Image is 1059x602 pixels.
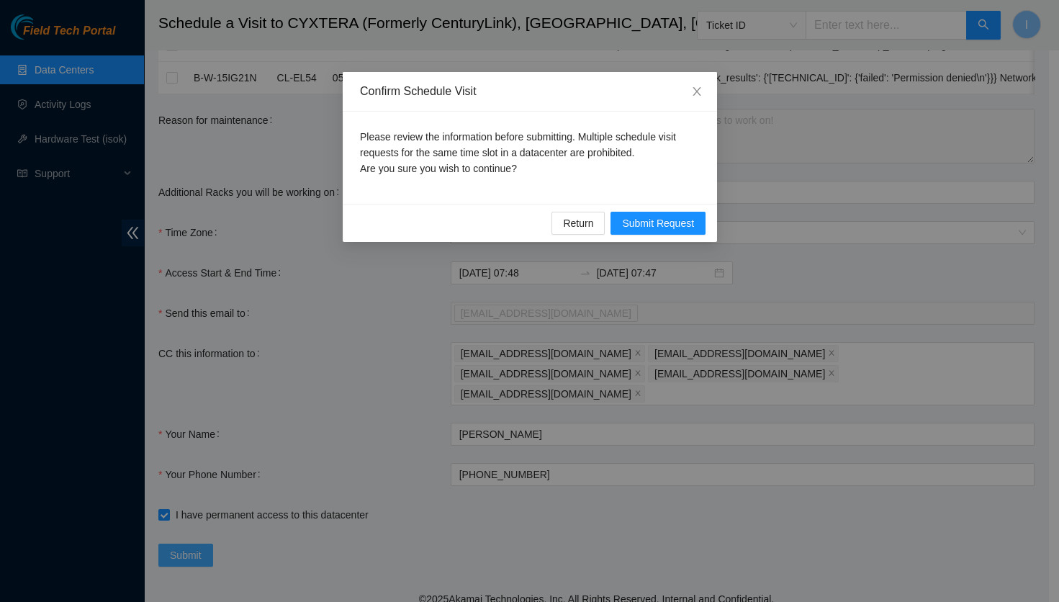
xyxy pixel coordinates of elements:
button: Submit Request [610,212,706,235]
span: close [691,86,703,97]
button: Close [677,72,717,112]
button: Return [551,212,605,235]
span: Submit Request [622,215,694,231]
p: Please review the information before submitting. Multiple schedule visit requests for the same ti... [360,129,700,176]
div: Confirm Schedule Visit [360,84,700,99]
span: Return [563,215,593,231]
